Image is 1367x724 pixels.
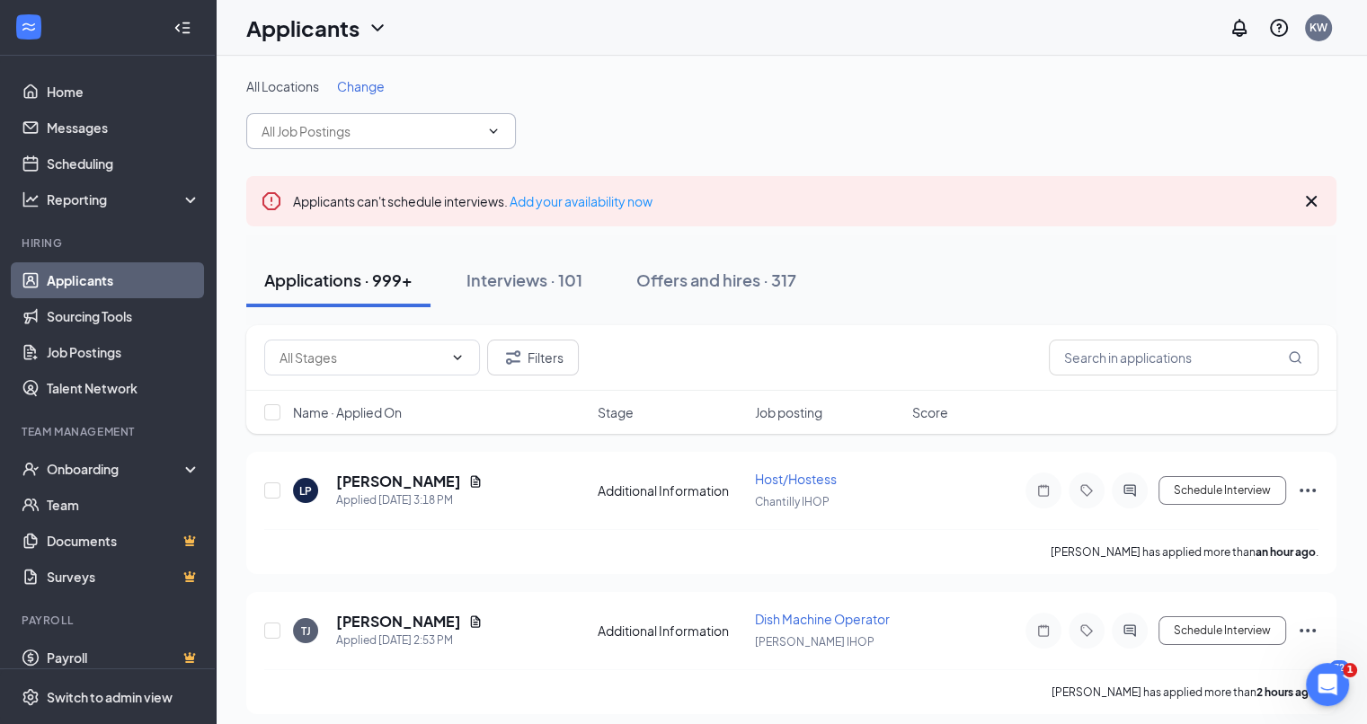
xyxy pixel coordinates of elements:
button: Filter Filters [487,340,579,375]
svg: ChevronDown [450,350,465,365]
svg: ChevronDown [486,124,501,138]
div: Interviews · 101 [466,269,582,291]
svg: ChevronDown [367,17,388,39]
a: Scheduling [47,146,200,181]
h5: [PERSON_NAME] [336,472,461,491]
span: Applicants can't schedule interviews. [293,193,652,209]
svg: Tag [1076,483,1097,498]
div: Reporting [47,190,201,208]
a: Talent Network [47,370,200,406]
span: 1 [1343,663,1357,677]
span: Stage [598,403,634,421]
div: Payroll [22,613,197,628]
a: Team [47,487,200,523]
input: All Job Postings [262,121,479,141]
span: Chantilly IHOP [755,495,830,508]
a: Messages [47,110,200,146]
svg: UserCheck [22,460,40,478]
svg: Ellipses [1297,480,1318,501]
svg: Collapse [173,19,191,37]
p: [PERSON_NAME] has applied more than . [1051,544,1318,560]
span: Change [337,78,385,94]
svg: Error [261,190,282,212]
svg: Notifications [1229,17,1250,39]
div: Team Management [22,424,197,439]
button: Schedule Interview [1158,616,1286,645]
div: Additional Information [598,481,744,499]
div: Applied [DATE] 2:53 PM [336,631,483,649]
svg: Settings [22,688,40,706]
iframe: Intercom live chat [1306,663,1349,706]
span: Score [912,403,948,421]
button: Schedule Interview [1158,476,1286,505]
svg: Tag [1076,623,1097,638]
svg: Note [1033,623,1054,638]
a: Sourcing Tools [47,298,200,334]
span: [PERSON_NAME] IHOP [755,635,874,649]
a: Applicants [47,262,200,298]
a: Job Postings [47,334,200,370]
div: Offers and hires · 317 [636,269,796,291]
svg: WorkstreamLogo [20,18,38,36]
b: an hour ago [1256,545,1316,559]
a: DocumentsCrown [47,523,200,559]
input: All Stages [280,348,443,367]
div: Hiring [22,235,197,251]
div: Applied [DATE] 3:18 PM [336,491,483,509]
b: 2 hours ago [1256,685,1316,699]
svg: ActiveChat [1119,483,1141,498]
h5: [PERSON_NAME] [336,612,461,631]
a: Home [47,74,200,110]
span: Name · Applied On [293,403,402,421]
svg: Filter [502,347,524,368]
span: Host/Hostess [755,471,837,487]
div: Onboarding [47,460,185,478]
svg: Analysis [22,190,40,208]
div: TJ [301,623,311,639]
a: Add your availability now [510,193,652,209]
div: KW [1309,20,1327,35]
div: Applications · 999+ [264,269,413,291]
h1: Applicants [246,13,360,43]
input: Search in applications [1049,340,1318,375]
a: PayrollCrown [47,640,200,675]
div: 72 [1329,660,1349,675]
p: [PERSON_NAME] has applied more than . [1052,684,1318,700]
svg: Document [468,474,483,489]
div: LP [299,483,312,499]
svg: Document [468,614,483,629]
svg: Cross [1300,190,1322,212]
svg: ActiveChat [1119,623,1141,638]
svg: QuestionInfo [1268,17,1290,39]
svg: Ellipses [1297,620,1318,641]
svg: Note [1033,483,1054,498]
svg: MagnifyingGlass [1288,350,1302,365]
span: All Locations [246,78,319,94]
div: Switch to admin view [47,688,173,706]
span: Job posting [755,403,822,421]
a: SurveysCrown [47,559,200,595]
span: Dish Machine Operator [755,611,890,627]
div: Additional Information [598,622,744,640]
